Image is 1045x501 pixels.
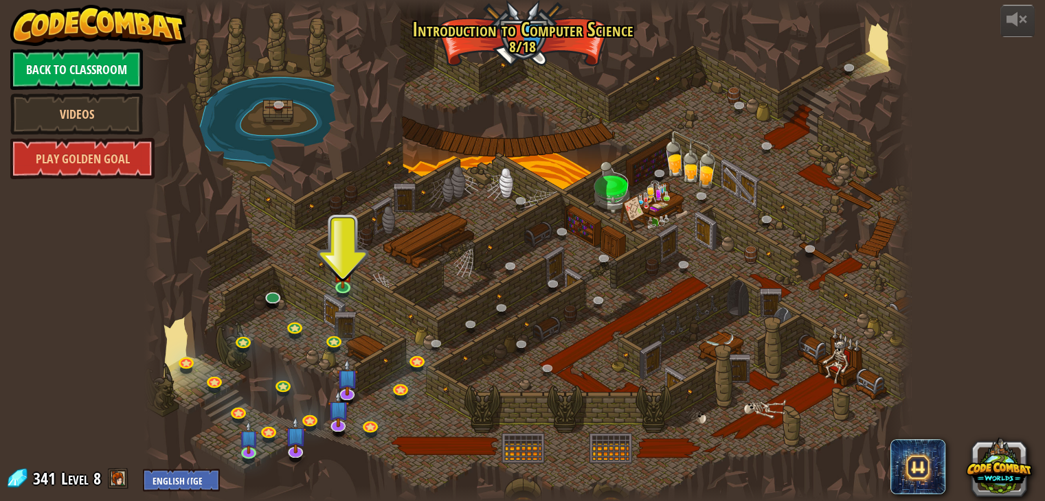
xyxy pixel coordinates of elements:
[61,467,89,490] span: Level
[328,391,349,428] img: level-banner-unstarted-subscriber.png
[333,255,352,288] img: level-banner-started.png
[336,359,357,396] img: level-banner-unstarted-subscriber.png
[93,467,101,489] span: 8
[239,421,258,454] img: level-banner-unstarted-subscriber.png
[33,467,60,489] span: 341
[284,417,306,454] img: level-banner-unstarted-subscriber.png
[10,5,186,46] img: CodeCombat - Learn how to code by playing a game
[10,138,155,179] a: Play Golden Goal
[10,49,143,90] a: Back to Classroom
[10,93,143,135] a: Videos
[1000,5,1035,37] button: Adjust volume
